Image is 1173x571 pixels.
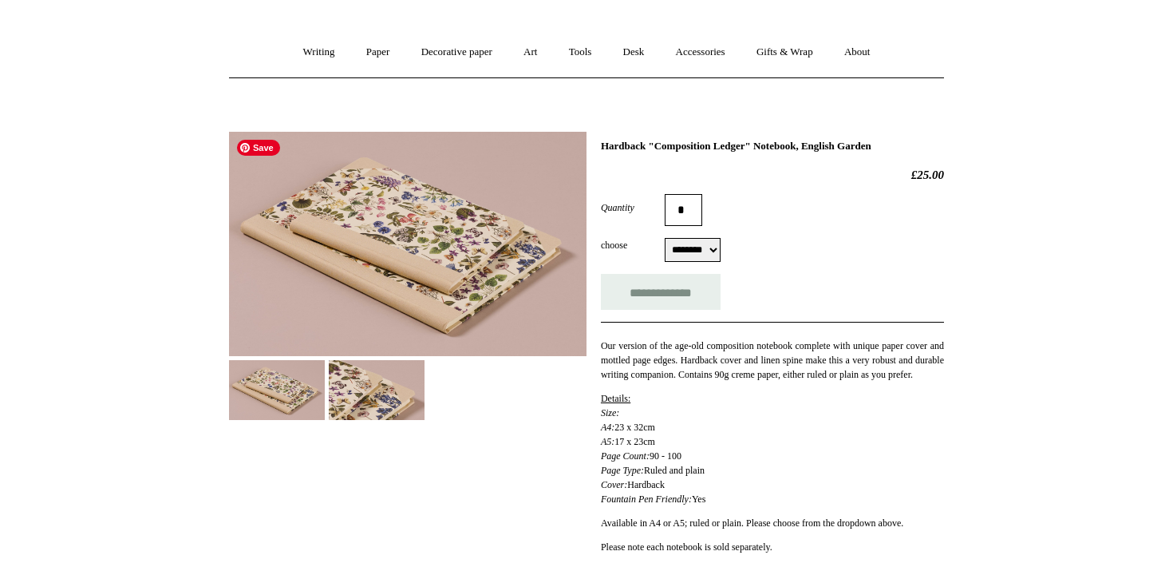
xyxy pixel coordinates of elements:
[614,436,655,447] span: 17 x 23cm
[601,479,627,490] em: Cover:
[627,479,665,490] span: Hardback
[601,450,650,462] em: Page Count:
[601,516,944,530] p: Available in A4 or A5; ruled or plain. Please choose from the dropdown above.
[662,31,740,73] a: Accessories
[601,422,614,433] em: A4:
[229,132,586,356] img: Hardback "Composition Ledger" Notebook, English Garden
[830,31,885,73] a: About
[650,450,681,462] span: 90 - 100
[237,140,280,156] span: Save
[601,238,665,252] label: choose
[601,168,944,182] h2: £25.00
[601,465,644,476] em: Page Type:
[644,465,705,476] span: Ruled and plain
[329,360,425,420] img: Hardback "Composition Ledger" Notebook, English Garden
[601,393,630,404] span: Details:
[742,31,827,73] a: Gifts & Wrap
[614,422,655,433] span: 23 x 32cm
[229,360,325,420] img: Hardback "Composition Ledger" Notebook, English Garden
[601,340,944,380] span: Our version of the age-old composition notebook complete with unique paper cover and mottled page...
[601,140,944,153] h1: Hardback "Composition Ledger" Notebook, English Garden
[601,436,614,447] i: A5:
[609,31,659,73] a: Desk
[509,31,551,73] a: Art
[555,31,606,73] a: Tools
[601,200,665,215] label: Quantity
[407,31,507,73] a: Decorative paper
[692,494,705,505] span: Yes
[601,407,619,418] em: Size:
[352,31,405,73] a: Paper
[601,494,692,505] em: Fountain Pen Friendly:
[289,31,350,73] a: Writing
